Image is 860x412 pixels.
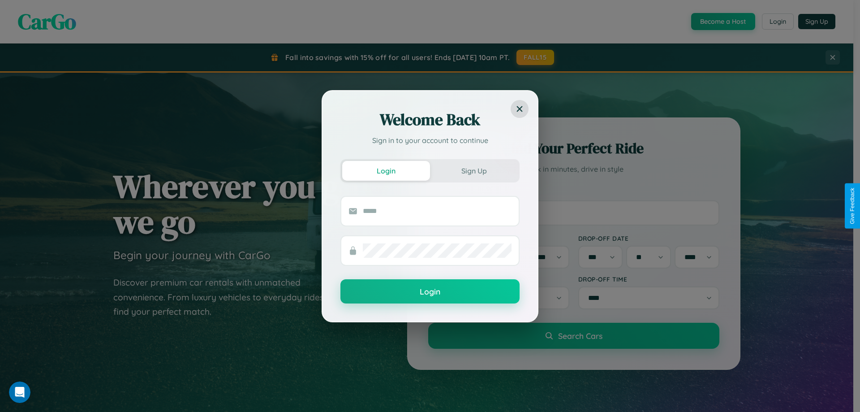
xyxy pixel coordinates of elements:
[342,161,430,181] button: Login
[849,188,856,224] div: Give Feedback
[430,161,518,181] button: Sign Up
[340,109,520,130] h2: Welcome Back
[9,382,30,403] iframe: Intercom live chat
[340,279,520,304] button: Login
[340,135,520,146] p: Sign in to your account to continue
